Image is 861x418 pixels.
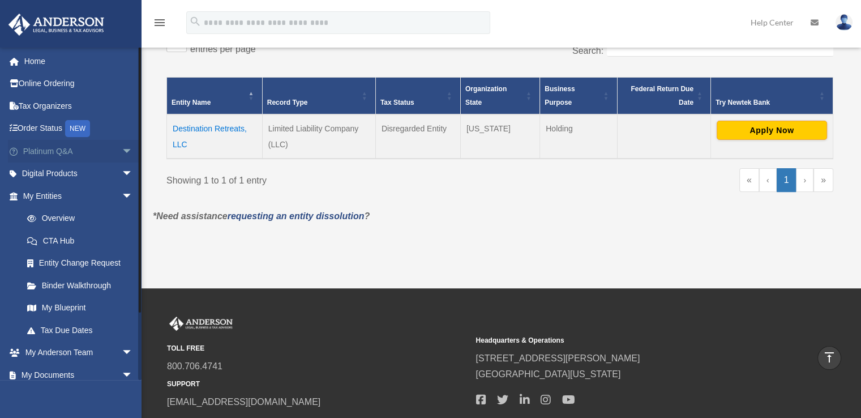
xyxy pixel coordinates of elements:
a: [STREET_ADDRESS][PERSON_NAME] [476,353,640,363]
small: SUPPORT [167,378,468,390]
a: My Entitiesarrow_drop_down [8,185,144,207]
a: First [739,168,759,192]
small: TOLL FREE [167,343,468,355]
a: vertical_align_top [817,346,841,370]
a: Last [813,168,833,192]
a: Entity Change Request [16,252,144,275]
span: Record Type [267,99,308,106]
a: 800.706.4741 [167,361,222,371]
em: *Need assistance ? [153,211,370,221]
a: Home [8,50,150,72]
th: Organization State: Activate to sort [460,77,539,114]
a: 1 [777,168,796,192]
a: Previous [759,168,777,192]
a: Order StatusNEW [8,117,150,140]
a: menu [153,20,166,29]
a: [EMAIL_ADDRESS][DOMAIN_NAME] [167,397,320,407]
span: Organization State [465,85,507,106]
a: My Anderson Teamarrow_drop_down [8,342,150,364]
i: vertical_align_top [823,351,836,364]
label: Search: [572,46,603,56]
a: Platinum Q&Aarrow_drop_down [8,140,150,163]
td: Limited Liability Company (LLC) [262,114,375,159]
div: Try Newtek Bank [716,96,816,109]
a: requesting an entity dissolution [228,211,365,221]
span: Tax Status [380,99,414,106]
div: Showing 1 to 1 of 1 entry [166,168,491,189]
span: arrow_drop_down [122,342,144,365]
a: Binder Walkthrough [16,274,144,297]
a: Online Ordering [8,72,150,95]
span: arrow_drop_down [122,364,144,387]
a: Overview [16,207,139,230]
th: Tax Status: Activate to sort [375,77,460,114]
th: Record Type: Activate to sort [262,77,375,114]
span: Business Purpose [545,85,575,106]
td: [US_STATE] [460,114,539,159]
img: Anderson Advisors Platinum Portal [167,317,235,331]
a: Next [796,168,813,192]
th: Federal Return Due Date: Activate to sort [617,77,710,114]
div: NEW [65,120,90,137]
button: Apply Now [717,121,827,140]
a: Tax Due Dates [16,319,144,342]
i: menu [153,16,166,29]
a: CTA Hub [16,229,144,252]
th: Try Newtek Bank : Activate to sort [710,77,833,114]
i: search [189,15,202,28]
small: Headquarters & Operations [476,335,776,347]
a: [GEOGRAPHIC_DATA][US_STATE] [476,369,620,379]
span: Entity Name [172,99,211,106]
td: Holding [540,114,617,159]
span: arrow_drop_down [122,163,144,186]
label: entries per page [190,44,256,54]
td: Disregarded Entity [375,114,460,159]
span: Federal Return Due Date [631,85,693,106]
a: Digital Productsarrow_drop_down [8,163,150,185]
a: My Documentsarrow_drop_down [8,364,150,386]
th: Entity Name: Activate to invert sorting [167,77,263,114]
img: Anderson Advisors Platinum Portal [5,14,108,36]
span: arrow_drop_down [122,185,144,208]
a: My Blueprint [16,297,144,319]
a: Tax Organizers [8,95,150,117]
img: User Pic [836,14,853,31]
span: arrow_drop_down [122,140,144,163]
th: Business Purpose: Activate to sort [540,77,617,114]
td: Destination Retreats, LLC [167,114,263,159]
